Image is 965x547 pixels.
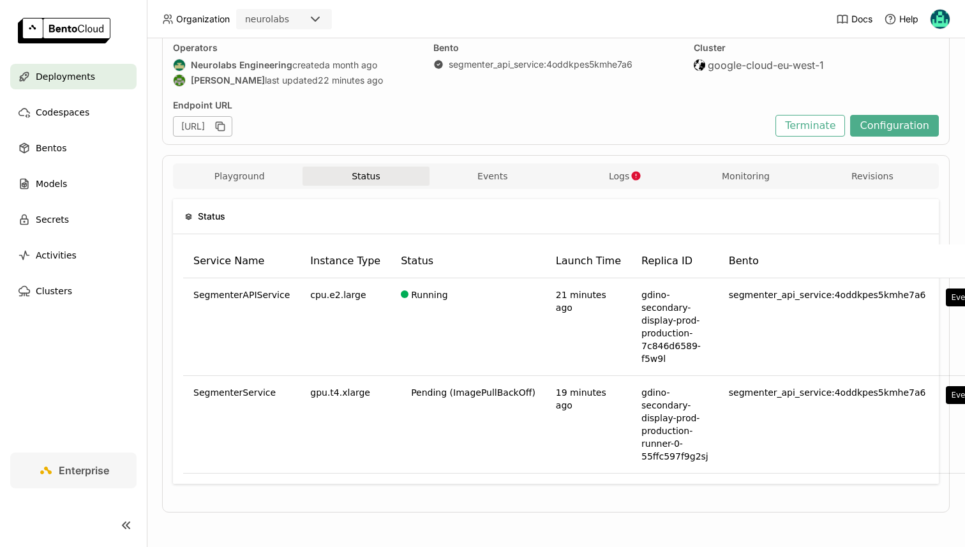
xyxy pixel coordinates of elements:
[430,167,556,186] button: Events
[300,244,391,278] th: Instance Type
[290,13,292,26] input: Selected neurolabs.
[173,116,232,137] div: [URL]
[433,42,678,54] div: Bento
[193,386,276,399] span: SegmenterService
[10,64,137,89] a: Deployments
[694,42,939,54] div: Cluster
[176,167,303,186] button: Playground
[10,100,137,125] a: Codespaces
[36,69,95,84] span: Deployments
[300,278,391,376] td: cpu.e2.large
[198,209,225,223] span: Status
[36,105,89,120] span: Codespaces
[36,212,69,227] span: Secrets
[245,13,289,26] div: neurolabs
[325,59,377,71] span: a month ago
[631,278,719,376] td: gdino-secondary-display-prod-production-7c846d6589-f5w9l
[851,13,872,25] span: Docs
[719,244,936,278] th: Bento
[631,376,719,474] td: gdino-secondary-display-prod-production-runner-0-55ffc597f9g2sj
[546,244,631,278] th: Launch Time
[173,100,769,111] div: Endpoint URL
[36,248,77,263] span: Activities
[173,59,418,71] div: created
[191,59,292,71] strong: Neurolabs Engineering
[59,464,109,477] span: Enterprise
[836,13,872,26] a: Docs
[10,278,137,304] a: Clusters
[556,387,606,410] span: 19 minutes ago
[391,278,546,376] td: Running
[173,74,418,87] div: last updated
[174,75,185,86] img: Toby Thomas
[303,167,429,186] button: Status
[884,13,918,26] div: Help
[391,376,546,474] td: Pending (ImagePullBackOff)
[193,288,290,301] span: SegmenterAPIService
[10,243,137,268] a: Activities
[191,75,265,86] strong: [PERSON_NAME]
[173,42,418,54] div: Operators
[391,244,546,278] th: Status
[809,167,936,186] button: Revisions
[899,13,918,25] span: Help
[850,115,939,137] button: Configuration
[10,171,137,197] a: Models
[556,290,606,313] span: 21 minutes ago
[174,59,185,71] img: Neurolabs Engineering
[931,10,950,29] img: Calin Cojocaru
[719,376,936,474] td: segmenter_api_service:4oddkpes5kmhe7a6
[18,18,110,43] img: logo
[318,75,383,86] span: 22 minutes ago
[10,207,137,232] a: Secrets
[300,376,391,474] td: gpu.t4.xlarge
[36,140,66,156] span: Bentos
[631,244,719,278] th: Replica ID
[176,13,230,25] span: Organization
[682,167,809,186] button: Monitoring
[449,59,632,70] a: segmenter_api_service:4oddkpes5kmhe7a6
[609,170,629,182] span: Logs
[10,453,137,488] a: Enterprise
[183,244,300,278] th: Service Name
[775,115,845,137] button: Terminate
[719,278,936,376] td: segmenter_api_service:4oddkpes5kmhe7a6
[36,176,67,191] span: Models
[708,59,824,71] span: google-cloud-eu-west-1
[36,283,72,299] span: Clusters
[10,135,137,161] a: Bentos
